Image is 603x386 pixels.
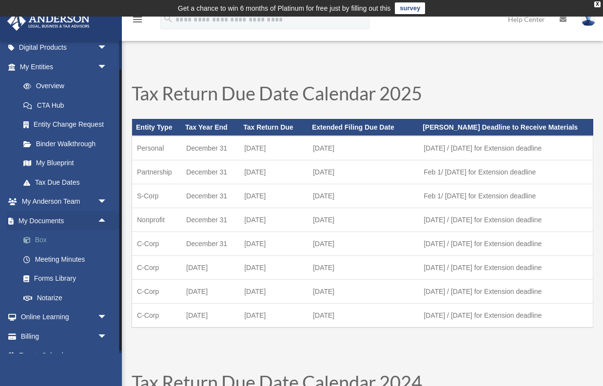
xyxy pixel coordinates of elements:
[181,184,239,208] td: December 31
[239,279,308,303] td: [DATE]
[14,173,117,192] a: Tax Due Dates
[97,211,117,231] span: arrow_drop_up
[239,136,308,160] td: [DATE]
[594,1,601,7] div: close
[181,136,239,160] td: December 31
[14,154,122,173] a: My Blueprint
[14,288,122,308] a: Notarize
[308,119,419,135] th: Extended Filing Due Date
[14,115,122,135] a: Entity Change Request
[419,232,593,255] td: [DATE] / [DATE] for Extension deadline
[239,160,308,184] td: [DATE]
[239,255,308,279] td: [DATE]
[419,160,593,184] td: Feb 1/ [DATE] for Extension deadline
[181,303,239,328] td: [DATE]
[308,136,419,160] td: [DATE]
[181,279,239,303] td: [DATE]
[395,2,425,14] a: survey
[308,208,419,232] td: [DATE]
[14,77,122,96] a: Overview
[132,208,182,232] td: Nonprofit
[132,303,182,328] td: C-Corp
[181,160,239,184] td: December 31
[7,192,122,212] a: My Anderson Teamarrow_drop_down
[97,57,117,77] span: arrow_drop_down
[132,136,182,160] td: Personal
[7,346,122,366] a: Events Calendar
[419,303,593,328] td: [DATE] / [DATE] for Extension deadline
[239,232,308,255] td: [DATE]
[419,255,593,279] td: [DATE] / [DATE] for Extension deadline
[7,38,122,58] a: Digital Productsarrow_drop_down
[308,279,419,303] td: [DATE]
[7,211,122,231] a: My Documentsarrow_drop_up
[419,136,593,160] td: [DATE] / [DATE] for Extension deadline
[181,232,239,255] td: December 31
[132,255,182,279] td: C-Corp
[419,184,593,208] td: Feb 1/ [DATE] for Extension deadline
[181,119,239,135] th: Tax Year End
[97,327,117,347] span: arrow_drop_down
[14,250,122,269] a: Meeting Minutes
[308,303,419,328] td: [DATE]
[419,279,593,303] td: [DATE] / [DATE] for Extension deadline
[14,269,122,289] a: Forms Library
[132,119,182,135] th: Entity Type
[132,14,143,25] i: menu
[132,84,593,107] h1: Tax Return Due Date Calendar 2025
[4,12,93,31] img: Anderson Advisors Platinum Portal
[132,232,182,255] td: C-Corp
[97,308,117,328] span: arrow_drop_down
[308,160,419,184] td: [DATE]
[581,12,596,26] img: User Pic
[178,2,391,14] div: Get a chance to win 6 months of Platinum for free just by filling out this
[14,231,122,250] a: Box
[181,208,239,232] td: December 31
[132,279,182,303] td: C-Corp
[181,255,239,279] td: [DATE]
[14,134,122,154] a: Binder Walkthrough
[308,255,419,279] td: [DATE]
[7,308,122,327] a: Online Learningarrow_drop_down
[97,38,117,58] span: arrow_drop_down
[7,57,122,77] a: My Entitiesarrow_drop_down
[97,192,117,212] span: arrow_drop_down
[14,96,122,115] a: CTA Hub
[308,184,419,208] td: [DATE]
[132,184,182,208] td: S-Corp
[419,119,593,135] th: [PERSON_NAME] Deadline to Receive Materials
[163,13,174,24] i: search
[419,208,593,232] td: [DATE] / [DATE] for Extension deadline
[7,327,122,346] a: Billingarrow_drop_down
[132,160,182,184] td: Partnership
[132,17,143,25] a: menu
[239,119,308,135] th: Tax Return Due
[239,184,308,208] td: [DATE]
[239,208,308,232] td: [DATE]
[308,232,419,255] td: [DATE]
[239,303,308,328] td: [DATE]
